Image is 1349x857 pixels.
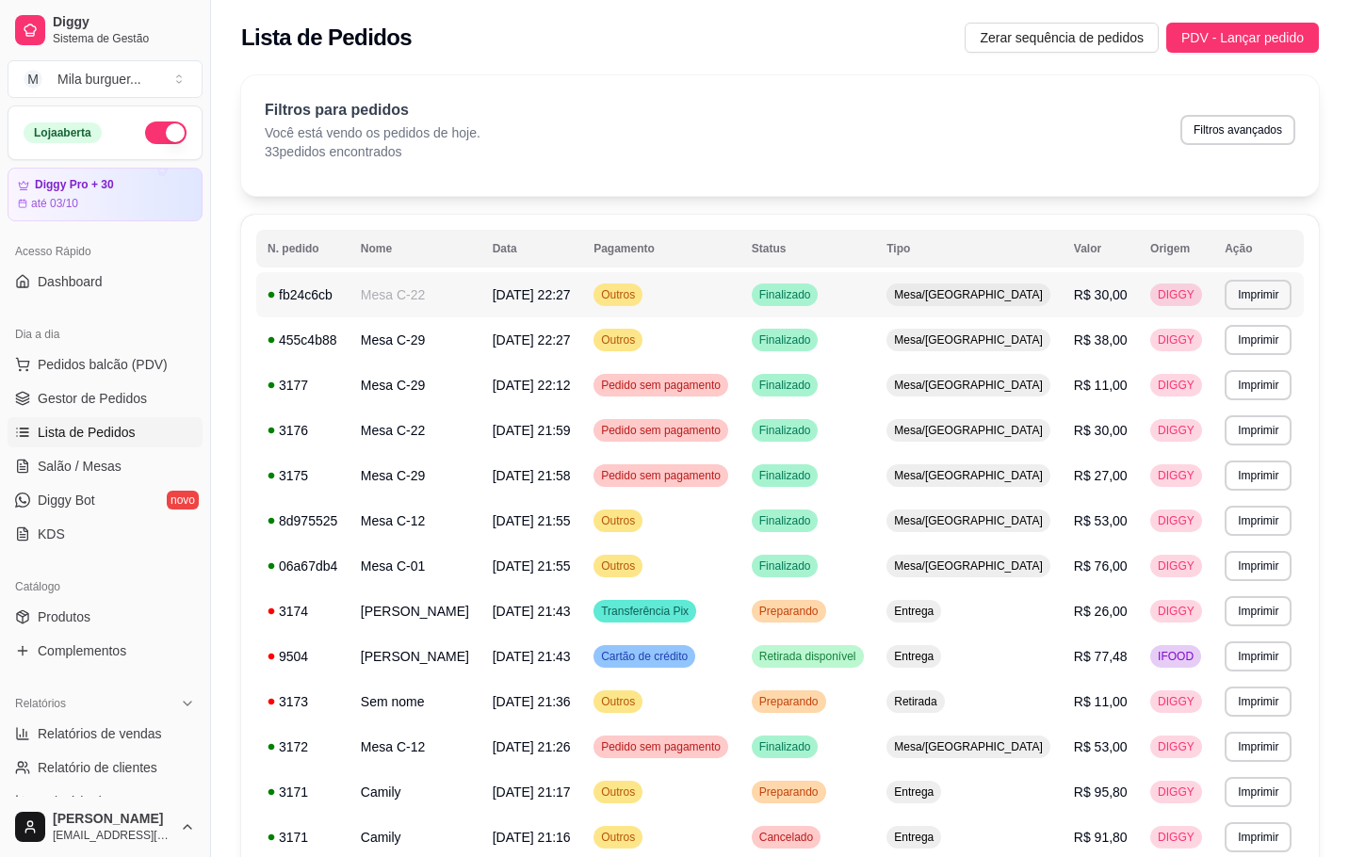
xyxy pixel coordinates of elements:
[145,121,187,144] button: Alterar Status
[756,468,815,483] span: Finalizado
[268,331,338,349] div: 455c4b88
[1074,649,1128,664] span: R$ 77,48
[1074,558,1128,574] span: R$ 76,00
[1213,230,1304,267] th: Ação
[890,332,1047,348] span: Mesa/[GEOGRAPHIC_DATA]
[756,378,815,393] span: Finalizado
[38,525,65,543] span: KDS
[15,696,66,711] span: Relatórios
[890,604,937,619] span: Entrega
[1225,370,1292,400] button: Imprimir
[38,724,162,743] span: Relatórios de vendas
[268,285,338,304] div: fb24c6cb
[1154,513,1198,528] span: DIGGY
[740,230,875,267] th: Status
[8,519,203,549] a: KDS
[756,739,815,754] span: Finalizado
[1225,687,1292,717] button: Imprimir
[890,739,1047,754] span: Mesa/[GEOGRAPHIC_DATA]
[1225,280,1292,310] button: Imprimir
[38,792,152,811] span: Relatório de mesas
[756,423,815,438] span: Finalizado
[1225,732,1292,762] button: Imprimir
[8,719,203,749] a: Relatórios de vendas
[349,317,481,363] td: Mesa C-29
[1225,461,1292,491] button: Imprimir
[268,557,338,575] div: 06a67db4
[1063,230,1139,267] th: Valor
[597,830,639,845] span: Outros
[493,378,571,393] span: [DATE] 22:12
[53,828,172,843] span: [EMAIL_ADDRESS][DOMAIN_NAME]
[268,511,338,530] div: 8d975525
[8,451,203,481] a: Salão / Mesas
[597,287,639,302] span: Outros
[890,287,1047,302] span: Mesa/[GEOGRAPHIC_DATA]
[1074,694,1128,709] span: R$ 11,00
[349,589,481,634] td: [PERSON_NAME]
[8,752,203,783] a: Relatório de clientes
[756,830,817,845] span: Cancelado
[597,423,724,438] span: Pedido sem pagamento
[38,355,168,374] span: Pedidos balcão (PDV)
[493,332,571,348] span: [DATE] 22:27
[53,14,195,31] span: Diggy
[1225,777,1292,807] button: Imprimir
[8,60,203,98] button: Select a team
[8,636,203,666] a: Complementos
[1154,287,1198,302] span: DIGGY
[597,739,724,754] span: Pedido sem pagamento
[57,70,141,89] div: Mila burguer ...
[1074,332,1128,348] span: R$ 38,00
[756,604,822,619] span: Preparando
[35,178,114,192] article: Diggy Pro + 30
[756,649,860,664] span: Retirada disponível
[493,694,571,709] span: [DATE] 21:36
[349,453,481,498] td: Mesa C-29
[1074,604,1128,619] span: R$ 26,00
[890,378,1047,393] span: Mesa/[GEOGRAPHIC_DATA]
[349,543,481,589] td: Mesa C-01
[890,649,937,664] span: Entrega
[1074,287,1128,302] span: R$ 30,00
[268,376,338,395] div: 3177
[890,468,1047,483] span: Mesa/[GEOGRAPHIC_DATA]
[1154,830,1198,845] span: DIGGY
[38,423,136,442] span: Lista de Pedidos
[1154,784,1198,800] span: DIGGY
[756,513,815,528] span: Finalizado
[265,123,480,142] p: Você está vendo os pedidos de hoje.
[1154,332,1198,348] span: DIGGY
[756,332,815,348] span: Finalizado
[8,383,203,413] a: Gestor de Pedidos
[8,602,203,632] a: Produtos
[493,830,571,845] span: [DATE] 21:16
[493,423,571,438] span: [DATE] 21:59
[38,758,157,777] span: Relatório de clientes
[1225,641,1292,671] button: Imprimir
[8,804,203,849] button: [PERSON_NAME][EMAIL_ADDRESS][DOMAIN_NAME]
[349,724,481,769] td: Mesa C-12
[38,272,103,291] span: Dashboard
[756,694,822,709] span: Preparando
[493,558,571,574] span: [DATE] 21:55
[1154,378,1198,393] span: DIGGY
[980,27,1144,48] span: Zerar sequência de pedidos
[265,142,480,161] p: 33 pedidos encontrados
[268,828,338,847] div: 3171
[890,694,940,709] span: Retirada
[38,607,90,626] span: Produtos
[38,389,147,408] span: Gestor de Pedidos
[349,363,481,408] td: Mesa C-29
[1154,739,1198,754] span: DIGGY
[268,783,338,801] div: 3171
[349,230,481,267] th: Nome
[1225,596,1292,626] button: Imprimir
[597,604,692,619] span: Transferência Pix
[890,513,1047,528] span: Mesa/[GEOGRAPHIC_DATA]
[349,679,481,724] td: Sem nome
[597,513,639,528] span: Outros
[890,423,1047,438] span: Mesa/[GEOGRAPHIC_DATA]
[349,769,481,815] td: Camily
[8,8,203,53] a: DiggySistema de Gestão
